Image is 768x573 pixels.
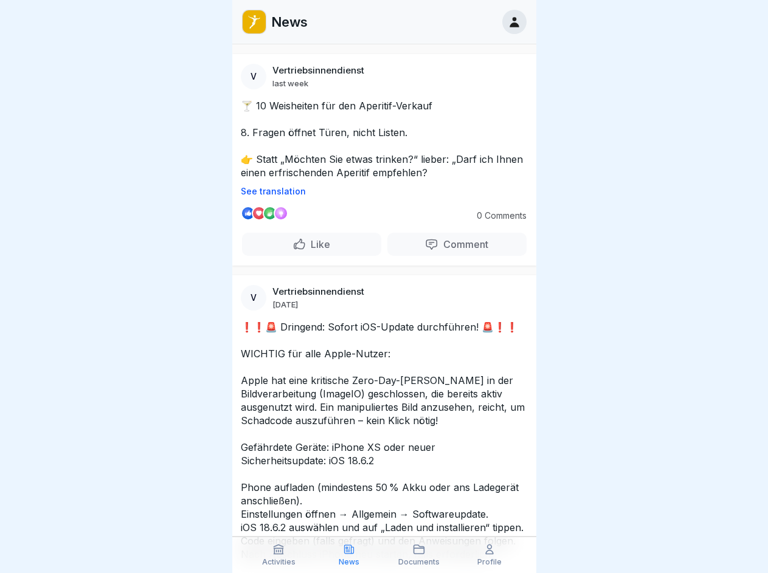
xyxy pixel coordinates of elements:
[272,65,364,76] p: Vertriebsinnendienst
[477,558,502,566] p: Profile
[272,300,298,309] p: [DATE]
[398,558,440,566] p: Documents
[241,64,266,89] div: V
[460,211,527,221] p: 0 Comments
[241,187,528,196] p: See translation
[243,10,266,33] img: oo2rwhh5g6mqyfqxhtbddxvd.png
[272,286,364,297] p: Vertriebsinnendienst
[438,238,488,250] p: Comment
[271,14,308,30] p: News
[306,238,330,250] p: Like
[262,558,296,566] p: Activities
[241,285,266,311] div: V
[241,99,528,179] p: 🍸 10 Weisheiten für den Aperitif-Verkauf 8. Fragen öffnet Türen, nicht Listen. 👉 Statt „Möchten S...
[272,78,308,88] p: last week
[339,558,359,566] p: News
